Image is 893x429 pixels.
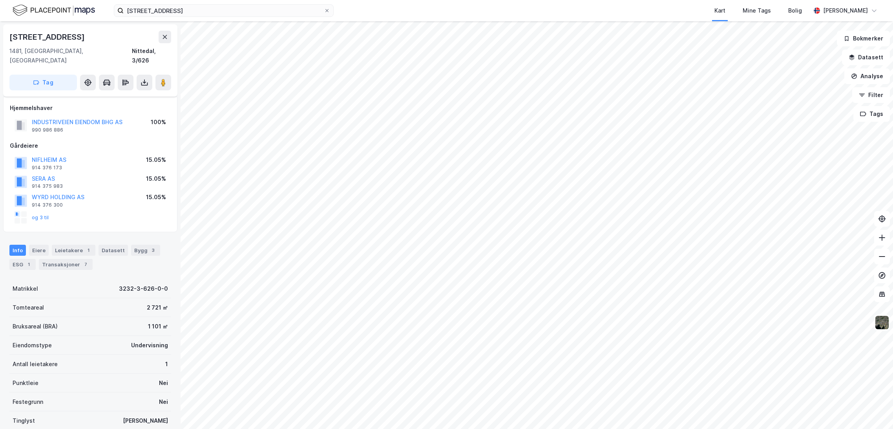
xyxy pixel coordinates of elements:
[714,6,725,15] div: Kart
[99,245,128,256] div: Datasett
[123,416,168,425] div: [PERSON_NAME]
[146,155,166,165] div: 15.05%
[119,284,168,293] div: 3232-3-626-0-0
[823,6,868,15] div: [PERSON_NAME]
[10,141,171,150] div: Gårdeiere
[32,165,62,171] div: 914 376 173
[39,259,93,270] div: Transaksjoner
[852,87,890,103] button: Filter
[842,49,890,65] button: Datasett
[146,192,166,202] div: 15.05%
[32,127,63,133] div: 990 986 886
[844,68,890,84] button: Analyse
[151,117,166,127] div: 100%
[9,31,86,43] div: [STREET_ADDRESS]
[159,397,168,407] div: Nei
[131,245,160,256] div: Bygg
[25,260,33,268] div: 1
[13,341,52,350] div: Eiendomstype
[13,397,43,407] div: Festegrunn
[84,246,92,254] div: 1
[13,322,58,331] div: Bruksareal (BRA)
[132,46,171,65] div: Nittedal, 3/626
[10,103,171,113] div: Hjemmelshaver
[13,359,58,369] div: Antall leietakere
[52,245,95,256] div: Leietakere
[788,6,802,15] div: Bolig
[159,378,168,388] div: Nei
[13,4,95,17] img: logo.f888ab2527a4732fd821a326f86c7f29.svg
[165,359,168,369] div: 1
[124,5,324,16] input: Søk på adresse, matrikkel, gårdeiere, leietakere eller personer
[875,315,889,330] img: 9k=
[837,31,890,46] button: Bokmerker
[32,202,63,208] div: 914 376 300
[9,259,36,270] div: ESG
[148,322,168,331] div: 1 101 ㎡
[854,391,893,429] div: Kontrollprogram for chat
[131,341,168,350] div: Undervisning
[743,6,771,15] div: Mine Tags
[29,245,49,256] div: Eiere
[9,75,77,90] button: Tag
[32,183,63,189] div: 914 375 983
[853,106,890,122] button: Tags
[13,378,38,388] div: Punktleie
[146,174,166,183] div: 15.05%
[147,303,168,312] div: 2 721 ㎡
[9,245,26,256] div: Info
[82,260,89,268] div: 7
[149,246,157,254] div: 3
[854,391,893,429] iframe: Chat Widget
[9,46,132,65] div: 1481, [GEOGRAPHIC_DATA], [GEOGRAPHIC_DATA]
[13,303,44,312] div: Tomteareal
[13,284,38,293] div: Matrikkel
[13,416,35,425] div: Tinglyst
